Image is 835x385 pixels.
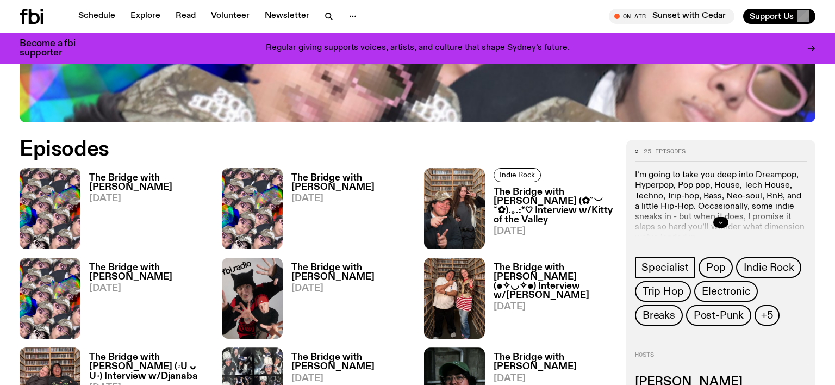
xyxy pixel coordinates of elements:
[635,281,691,302] a: Trip Hop
[635,170,807,243] p: I’m going to take you deep into Dreampop, Hyperpop, Pop pop, House, Tech House, Techno, Trip-hop,...
[424,258,485,339] img: Diana and FREDDY
[750,11,794,21] span: Support Us
[686,305,751,326] a: Post-Punk
[743,9,815,24] button: Support Us
[80,263,209,339] a: The Bridge with [PERSON_NAME][DATE]
[635,305,683,326] a: Breaks
[494,188,613,225] h3: The Bridge with [PERSON_NAME] (✿˘︶˘✿).｡.:*♡ Interview w/Kitty of the Valley
[283,263,411,339] a: The Bridge with [PERSON_NAME][DATE]
[89,173,209,192] h3: The Bridge with [PERSON_NAME]
[283,173,411,249] a: The Bridge with [PERSON_NAME][DATE]
[494,227,613,236] span: [DATE]
[744,262,794,274] span: Indie Rock
[72,9,122,24] a: Schedule
[169,9,202,24] a: Read
[80,173,209,249] a: The Bridge with [PERSON_NAME][DATE]
[124,9,167,24] a: Explore
[494,263,613,300] h3: The Bridge with [PERSON_NAME] (๑✧◡✧๑) Interview w/[PERSON_NAME]
[494,168,541,182] a: Indie Rock
[89,353,209,381] h3: The Bridge with [PERSON_NAME] (◦U ᴗ U◦) Interview w/Djanaba
[204,9,256,24] a: Volunteer
[291,284,411,293] span: [DATE]
[291,173,411,192] h3: The Bridge with [PERSON_NAME]
[635,352,807,365] h2: Hosts
[266,44,570,53] p: Regular giving supports voices, artists, and culture that shape Sydney’s future.
[291,263,411,282] h3: The Bridge with [PERSON_NAME]
[706,262,725,274] span: Pop
[485,263,613,339] a: The Bridge with [PERSON_NAME] (๑✧◡✧๑) Interview w/[PERSON_NAME][DATE]
[494,374,613,383] span: [DATE]
[635,257,695,278] a: Specialist
[494,353,613,371] h3: The Bridge with [PERSON_NAME]
[20,39,89,58] h3: Become a fbi supporter
[89,194,209,203] span: [DATE]
[291,374,411,383] span: [DATE]
[699,257,733,278] a: Pop
[643,285,683,297] span: Trip Hop
[500,171,535,179] span: Indie Rock
[20,140,546,159] h2: Episodes
[641,262,689,274] span: Specialist
[761,309,773,321] span: +5
[736,257,801,278] a: Indie Rock
[694,309,744,321] span: Post-Punk
[494,302,613,312] span: [DATE]
[89,263,209,282] h3: The Bridge with [PERSON_NAME]
[755,305,780,326] button: +5
[609,9,734,24] button: On AirSunset with Cedar
[643,309,675,321] span: Breaks
[644,148,686,154] span: 25 episodes
[89,284,209,293] span: [DATE]
[291,194,411,203] span: [DATE]
[291,353,411,371] h3: The Bridge with [PERSON_NAME]
[694,281,758,302] a: Electronic
[258,9,316,24] a: Newsletter
[485,188,613,249] a: The Bridge with [PERSON_NAME] (✿˘︶˘✿).｡.:*♡ Interview w/Kitty of the Valley[DATE]
[702,285,750,297] span: Electronic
